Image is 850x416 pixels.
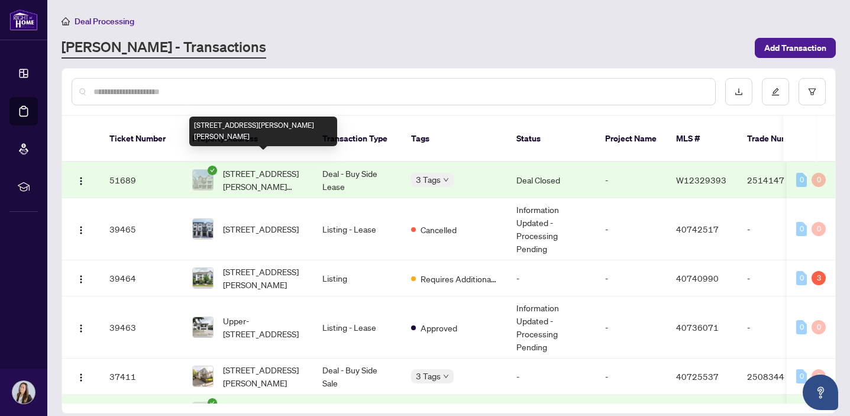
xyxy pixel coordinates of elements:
[796,173,807,187] div: 0
[100,296,183,359] td: 39463
[62,37,266,59] a: [PERSON_NAME] - Transactions
[100,162,183,198] td: 51689
[735,88,743,96] span: download
[676,175,726,185] span: W12329393
[803,375,838,410] button: Open asap
[76,225,86,235] img: Logo
[193,317,213,337] img: thumbnail-img
[799,78,826,105] button: filter
[755,38,836,58] button: Add Transaction
[208,398,217,408] span: check-circle
[208,166,217,175] span: check-circle
[507,162,596,198] td: Deal Closed
[507,359,596,395] td: -
[100,260,183,296] td: 39464
[596,162,667,198] td: -
[796,271,807,285] div: 0
[183,116,313,162] th: Property Address
[676,224,719,234] span: 40742517
[313,116,402,162] th: Transaction Type
[416,173,441,186] span: 3 Tags
[313,359,402,395] td: Deal - Buy Side Sale
[812,271,826,285] div: 3
[443,177,449,183] span: down
[100,359,183,395] td: 37411
[313,162,402,198] td: Deal - Buy Side Lease
[313,198,402,260] td: Listing - Lease
[507,116,596,162] th: Status
[193,219,213,239] img: thumbnail-img
[738,116,820,162] th: Trade Number
[72,220,91,238] button: Logo
[223,222,299,236] span: [STREET_ADDRESS]
[738,162,820,198] td: 2514147
[313,260,402,296] td: Listing
[9,9,38,31] img: logo
[193,170,213,190] img: thumbnail-img
[808,88,816,96] span: filter
[596,359,667,395] td: -
[313,296,402,359] td: Listing - Lease
[193,268,213,288] img: thumbnail-img
[796,320,807,334] div: 0
[72,318,91,337] button: Logo
[76,324,86,333] img: Logo
[193,366,213,386] img: thumbnail-img
[75,16,134,27] span: Deal Processing
[72,170,91,189] button: Logo
[189,117,337,146] div: [STREET_ADDRESS][PERSON_NAME][PERSON_NAME]
[443,373,449,379] span: down
[738,359,820,395] td: 2508344
[764,38,826,57] span: Add Transaction
[507,296,596,359] td: Information Updated - Processing Pending
[667,116,738,162] th: MLS #
[738,296,820,359] td: -
[507,198,596,260] td: Information Updated - Processing Pending
[100,198,183,260] td: 39465
[12,381,35,404] img: Profile Icon
[100,116,183,162] th: Ticket Number
[596,260,667,296] td: -
[762,78,789,105] button: edit
[725,78,752,105] button: download
[76,275,86,284] img: Logo
[812,320,826,334] div: 0
[421,321,457,334] span: Approved
[223,314,303,340] span: Upper-[STREET_ADDRESS]
[676,322,719,333] span: 40736071
[676,371,719,382] span: 40725537
[812,222,826,236] div: 0
[416,369,441,383] span: 3 Tags
[76,373,86,382] img: Logo
[596,198,667,260] td: -
[223,265,303,291] span: [STREET_ADDRESS][PERSON_NAME]
[223,363,303,389] span: [STREET_ADDRESS][PERSON_NAME]
[738,260,820,296] td: -
[771,88,780,96] span: edit
[507,260,596,296] td: -
[72,367,91,386] button: Logo
[223,167,303,193] span: [STREET_ADDRESS][PERSON_NAME][PERSON_NAME]
[738,198,820,260] td: -
[812,173,826,187] div: 0
[76,176,86,186] img: Logo
[72,269,91,288] button: Logo
[796,222,807,236] div: 0
[421,223,457,236] span: Cancelled
[421,272,497,285] span: Requires Additional Docs
[596,116,667,162] th: Project Name
[402,116,507,162] th: Tags
[596,296,667,359] td: -
[812,369,826,383] div: 0
[62,17,70,25] span: home
[796,369,807,383] div: 0
[676,273,719,283] span: 40740990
